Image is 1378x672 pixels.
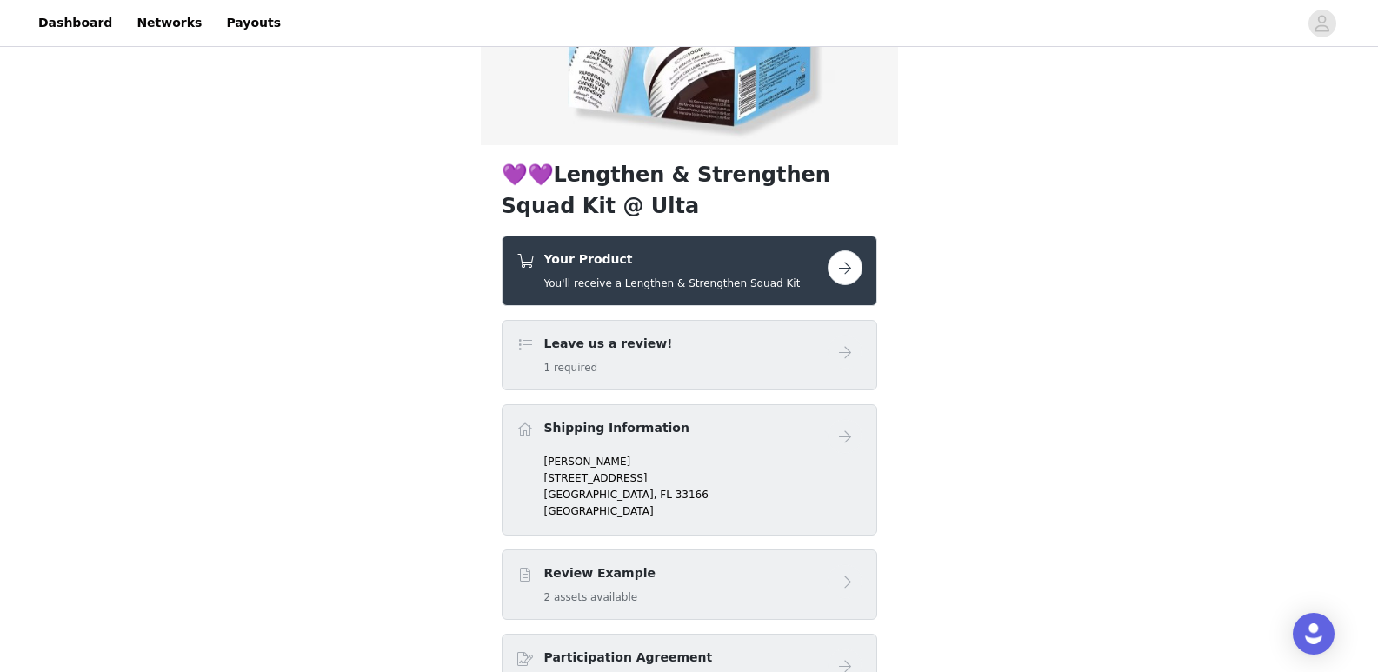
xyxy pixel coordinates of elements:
div: Open Intercom Messenger [1293,613,1335,655]
h4: Leave us a review! [544,335,673,353]
h4: Your Product [544,250,801,269]
div: Your Product [502,236,877,306]
a: Dashboard [28,3,123,43]
h4: Shipping Information [544,419,689,437]
h4: Participation Agreement [544,649,713,667]
h5: 2 assets available [544,589,656,605]
h5: 1 required [544,360,673,376]
p: [STREET_ADDRESS] [544,470,862,486]
h5: You'll receive a Lengthen & Strengthen Squad Kit [544,276,801,291]
span: FL [660,489,672,501]
span: [GEOGRAPHIC_DATA], [544,489,657,501]
a: Payouts [216,3,291,43]
p: [PERSON_NAME] [544,454,862,469]
div: Leave us a review! [502,320,877,390]
span: 33166 [676,489,709,501]
div: Review Example [502,549,877,620]
h1: 💜💜Lengthen & Strengthen Squad Kit @ Ulta [502,159,877,222]
p: [GEOGRAPHIC_DATA] [544,503,862,519]
h4: Review Example [544,564,656,582]
div: Shipping Information [502,404,877,536]
div: avatar [1314,10,1330,37]
a: Networks [126,3,212,43]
